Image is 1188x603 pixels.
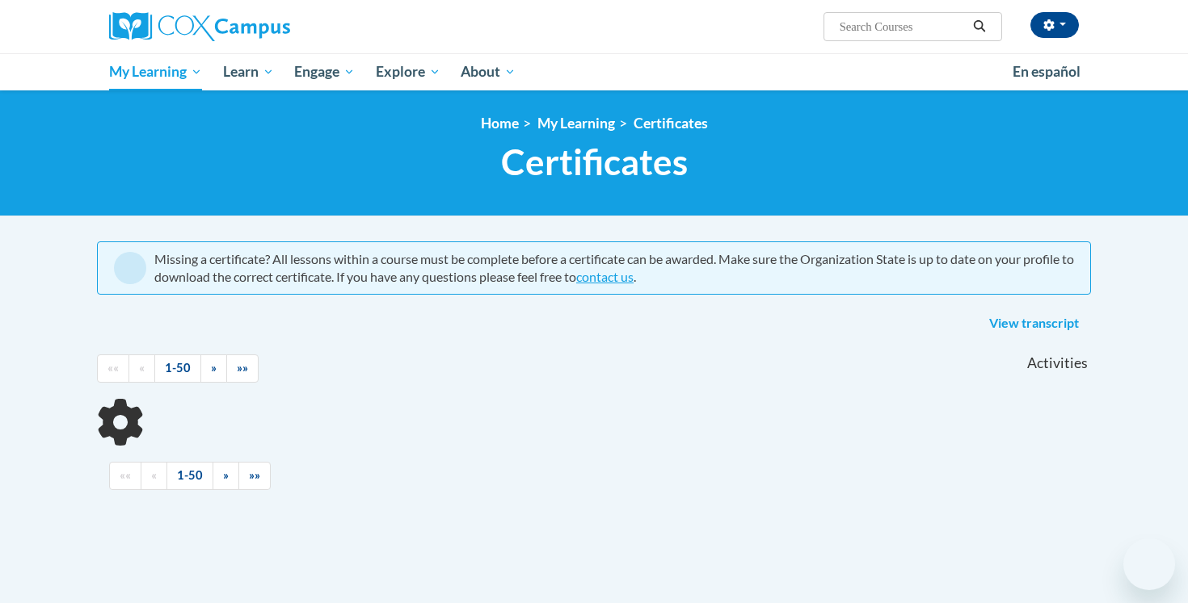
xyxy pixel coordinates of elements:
iframe: Button to launch messaging window [1123,538,1175,590]
a: Engage [284,53,365,90]
img: Cox Campus [109,12,290,41]
span: About [461,62,516,82]
a: 1-50 [166,462,213,490]
a: Next [213,462,239,490]
a: End [226,354,259,383]
span: « [139,361,145,375]
button: Account Settings [1030,12,1079,38]
span: Activities [1027,354,1088,372]
a: 1-50 [154,354,201,383]
div: Missing a certificate? All lessons within a course must be complete before a certificate can be a... [154,250,1074,286]
span: »» [237,361,248,375]
span: « [151,468,157,482]
a: En español [1002,55,1091,89]
a: View transcript [977,311,1091,337]
a: Previous [141,462,167,490]
a: Cox Campus [109,12,416,41]
span: Certificates [501,140,688,183]
span: Engage [294,62,355,82]
span: Explore [376,62,440,82]
button: Search [967,17,992,36]
a: Next [200,354,227,383]
input: Search Courses [838,17,967,36]
a: My Learning [99,53,213,90]
div: Main menu [85,53,1103,90]
span: En español [1013,63,1081,80]
span: » [223,468,229,482]
a: Begining [97,354,129,383]
a: Home [481,115,519,132]
span: My Learning [109,62,202,82]
a: Begining [109,462,141,490]
a: About [451,53,527,90]
a: End [238,462,271,490]
span: «« [120,468,131,482]
span: Learn [223,62,274,82]
span: » [211,361,217,375]
span: »» [249,468,260,482]
a: My Learning [537,115,615,132]
a: Explore [365,53,451,90]
a: Previous [128,354,155,383]
a: Learn [213,53,284,90]
a: Certificates [634,115,708,132]
a: contact us [576,269,634,284]
span: «« [107,361,119,375]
